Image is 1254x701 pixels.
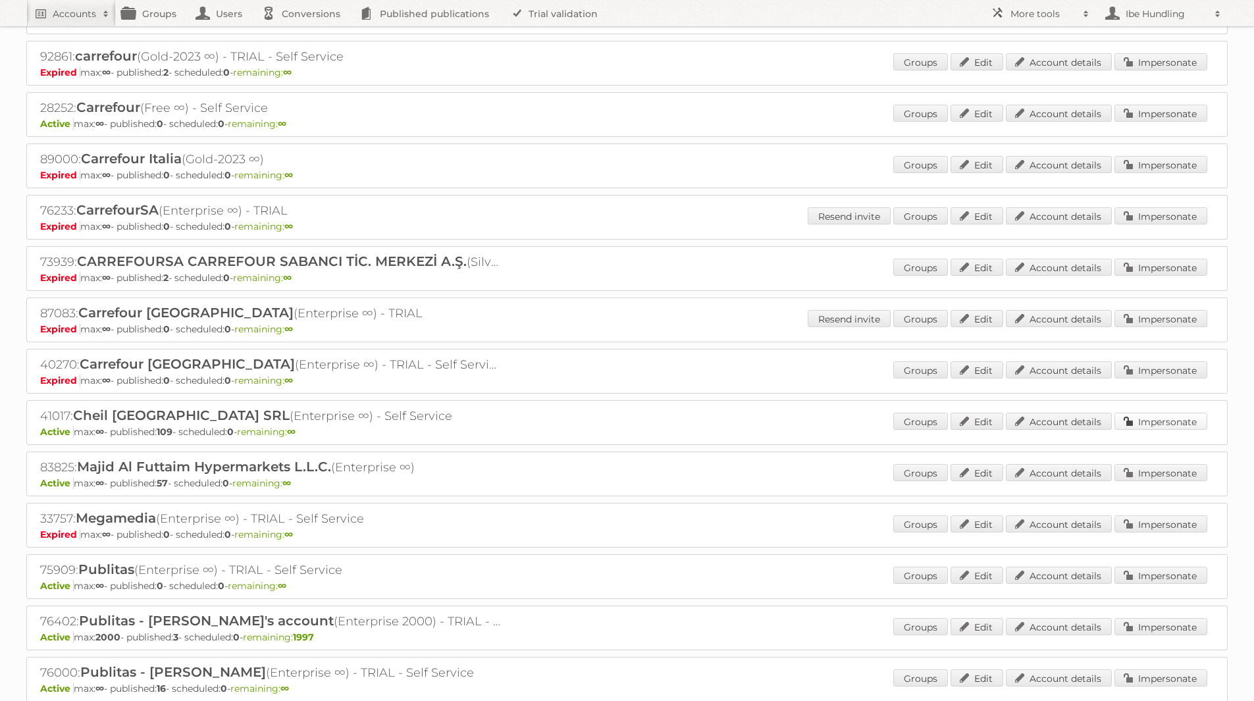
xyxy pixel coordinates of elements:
strong: 0 [233,631,240,643]
strong: ∞ [280,683,289,694]
p: max: - published: - scheduled: - [40,272,1214,284]
strong: ∞ [102,169,111,181]
h2: 73939: (Silver-2023 ∞) - TRIAL [40,253,501,271]
span: Expired [40,375,80,386]
strong: 0 [221,683,227,694]
a: Impersonate [1114,207,1207,224]
span: remaining: [228,580,286,592]
strong: 3 [173,631,178,643]
a: Edit [951,567,1003,584]
a: Edit [951,310,1003,327]
strong: 0 [218,118,224,130]
strong: 0 [163,529,170,540]
strong: ∞ [102,66,111,78]
strong: 0 [157,118,163,130]
a: Resend invite [808,207,891,224]
a: Groups [893,361,948,378]
a: Impersonate [1114,464,1207,481]
a: Edit [951,259,1003,276]
span: Publitas - [PERSON_NAME] [80,664,266,680]
span: Active [40,580,74,592]
a: Edit [951,464,1003,481]
a: Impersonate [1114,53,1207,70]
strong: 0 [223,66,230,78]
h2: 92861: (Gold-2023 ∞) - TRIAL - Self Service [40,48,501,65]
strong: ∞ [95,426,104,438]
a: Impersonate [1114,669,1207,687]
strong: ∞ [95,580,104,592]
strong: ∞ [102,221,111,232]
strong: ∞ [284,375,293,386]
span: remaining: [234,375,293,386]
strong: 0 [227,426,234,438]
strong: 109 [157,426,172,438]
h2: Ibe Hundling [1122,7,1208,20]
strong: ∞ [284,169,293,181]
a: Groups [893,618,948,635]
a: Account details [1006,669,1112,687]
a: Impersonate [1114,310,1207,327]
p: max: - published: - scheduled: - [40,221,1214,232]
strong: 0 [224,375,231,386]
h2: 89000: (Gold-2023 ∞) [40,151,501,168]
a: Account details [1006,567,1112,584]
strong: 16 [157,683,166,694]
h2: 76233: (Enterprise ∞) - TRIAL [40,202,501,219]
a: Impersonate [1114,105,1207,122]
p: max: - published: - scheduled: - [40,66,1214,78]
span: Active [40,477,74,489]
a: Groups [893,207,948,224]
h2: 40270: (Enterprise ∞) - TRIAL - Self Service [40,356,501,373]
a: Resend invite [808,310,891,327]
span: remaining: [234,169,293,181]
span: Active [40,118,74,130]
a: Impersonate [1114,156,1207,173]
span: remaining: [232,477,291,489]
a: Edit [951,53,1003,70]
strong: ∞ [283,272,292,284]
h2: Accounts [53,7,96,20]
a: Groups [893,669,948,687]
strong: 2 [163,272,169,284]
span: carrefour [75,48,137,64]
strong: 0 [218,580,224,592]
span: Expired [40,221,80,232]
a: Groups [893,464,948,481]
a: Account details [1006,105,1112,122]
a: Edit [951,669,1003,687]
strong: 0 [163,169,170,181]
span: CarrefourSA [76,202,159,218]
a: Edit [951,361,1003,378]
p: max: - published: - scheduled: - [40,169,1214,181]
a: Account details [1006,207,1112,224]
strong: 1997 [293,631,314,643]
p: max: - published: - scheduled: - [40,580,1214,592]
a: Impersonate [1114,259,1207,276]
span: Expired [40,529,80,540]
strong: ∞ [95,477,104,489]
span: Expired [40,169,80,181]
span: remaining: [230,683,289,694]
h2: 76402: (Enterprise 2000) - TRIAL - Self Service [40,613,501,630]
a: Edit [951,618,1003,635]
span: remaining: [233,66,292,78]
span: CARREFOURSA CARREFOUR SABANCI TİC. MERKEZİ A.Ş. [77,253,467,269]
span: Publitas [78,561,134,577]
span: Megamedia [76,510,156,526]
p: max: - published: - scheduled: - [40,529,1214,540]
a: Account details [1006,259,1112,276]
h2: More tools [1010,7,1076,20]
span: Carrefour [GEOGRAPHIC_DATA] [80,356,295,372]
strong: 0 [163,375,170,386]
strong: 57 [157,477,168,489]
a: Groups [893,156,948,173]
span: Cheil [GEOGRAPHIC_DATA] SRL [73,407,290,423]
span: Expired [40,323,80,335]
strong: ∞ [283,66,292,78]
a: Impersonate [1114,515,1207,532]
h2: 28252: (Free ∞) - Self Service [40,99,501,117]
p: max: - published: - scheduled: - [40,477,1214,489]
strong: ∞ [282,477,291,489]
span: Carrefour Italia [81,151,182,167]
p: max: - published: - scheduled: - [40,323,1214,335]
